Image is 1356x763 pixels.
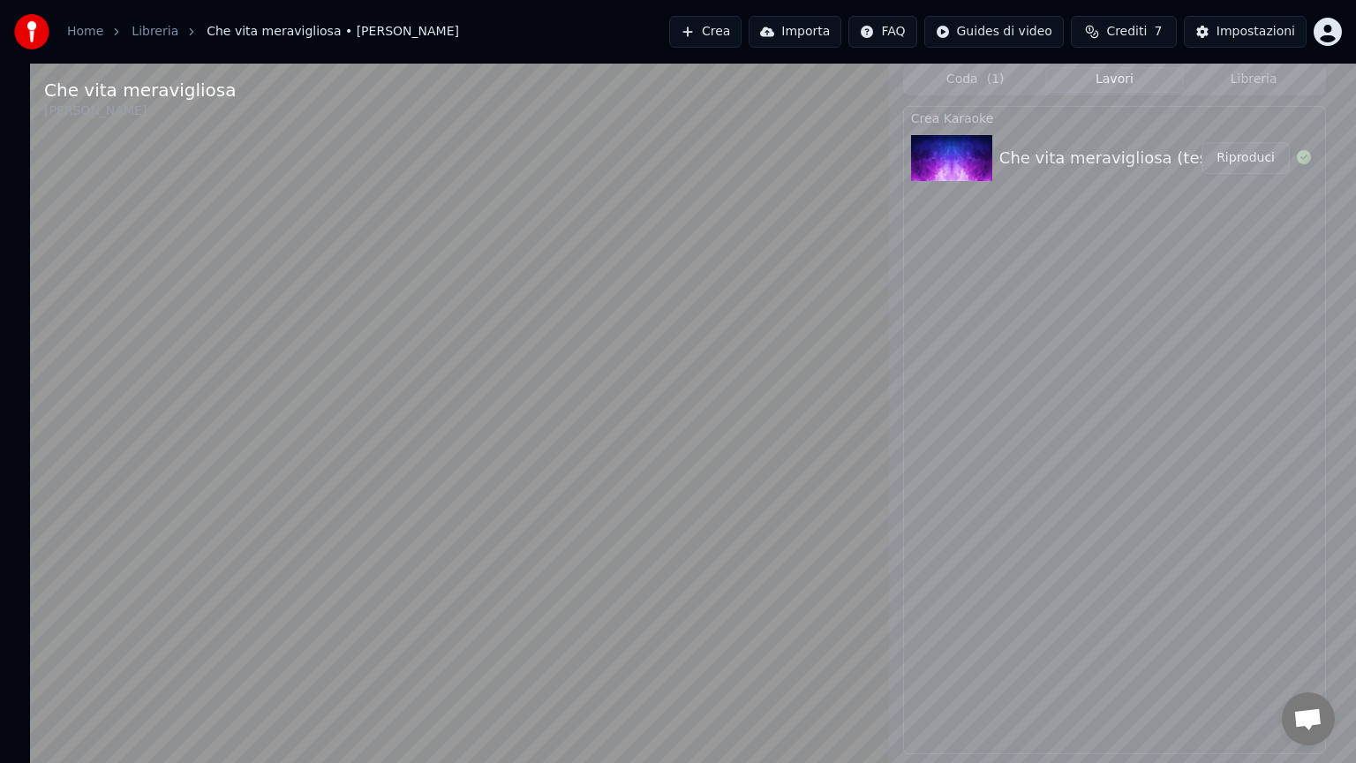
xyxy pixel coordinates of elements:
button: Lavori [1045,67,1185,93]
nav: breadcrumb [67,23,459,41]
span: ( 1 ) [987,71,1005,88]
a: Libreria [132,23,178,41]
span: Crediti [1106,23,1147,41]
button: Impostazioni [1184,16,1307,48]
button: Crediti7 [1071,16,1177,48]
button: Guides di video [924,16,1064,48]
div: Impostazioni [1217,23,1295,41]
div: Crea Karaoke [904,107,1325,128]
div: [PERSON_NAME] [44,102,237,120]
button: Crea [669,16,742,48]
div: Che vita meravigliosa [44,78,237,102]
a: Aprire la chat [1282,692,1335,745]
button: FAQ [848,16,916,48]
button: Coda [906,67,1045,93]
span: 7 [1154,23,1162,41]
button: Riproduci [1202,142,1290,174]
a: Home [67,23,103,41]
span: Che vita meravigliosa • [PERSON_NAME] [207,23,459,41]
img: youka [14,14,49,49]
button: Importa [749,16,841,48]
button: Libreria [1184,67,1323,93]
